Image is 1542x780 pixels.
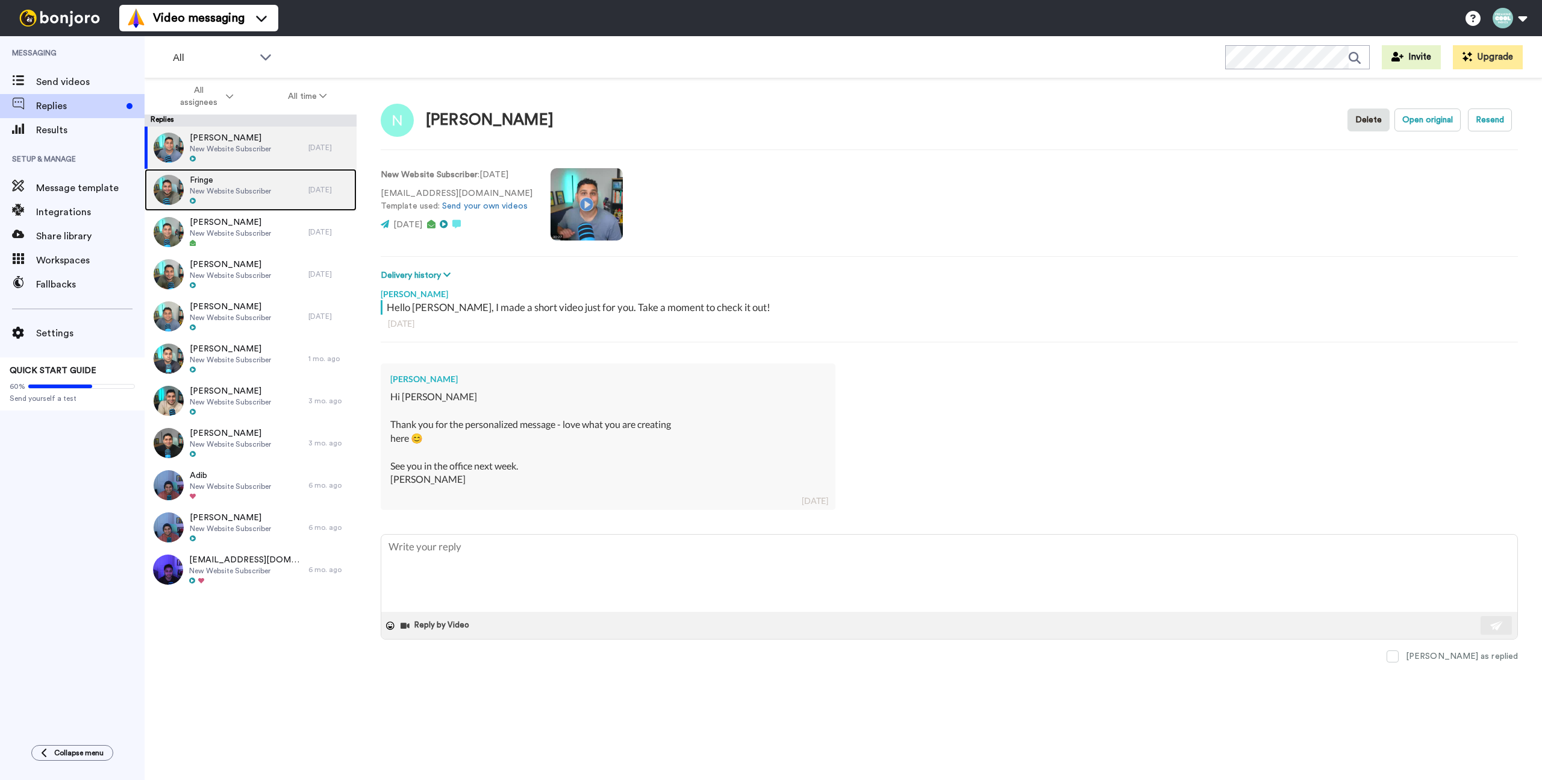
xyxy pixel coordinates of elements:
span: [PERSON_NAME] [190,512,271,524]
span: Message template [36,181,145,195]
span: [PERSON_NAME] [190,385,271,397]
a: [PERSON_NAME]New Website Subscriber3 mo. ago [145,422,357,464]
span: Adib [190,470,271,482]
div: Hi [PERSON_NAME] Thank you for the personalized message - love what you are creating here 😊 See y... [390,390,826,500]
button: Delete [1347,109,1390,131]
a: [PERSON_NAME]New Website Subscriber[DATE] [145,253,357,295]
span: New Website Subscriber [190,524,271,533]
div: [PERSON_NAME] [426,112,554,129]
button: Delivery history [381,269,454,282]
span: New Website Subscriber [190,355,271,365]
div: 3 mo. ago [308,396,351,406]
a: FringeNew Website Subscriber[DATE] [145,169,357,211]
div: [PERSON_NAME] as replied [1406,650,1518,662]
a: [PERSON_NAME]New Website Subscriber[DATE] [145,127,357,169]
span: [PERSON_NAME] [190,301,271,313]
span: Video messaging [153,10,245,27]
img: 4fbd9324-7db7-452b-8458-8b83784c6b94-thumb.jpg [154,470,184,500]
span: New Website Subscriber [190,439,271,449]
a: [PERSON_NAME]New Website Subscriber6 mo. ago [145,506,357,549]
button: Open original [1394,109,1461,131]
div: [DATE] [308,312,351,321]
div: 6 mo. ago [308,480,351,490]
img: 50747171-86ad-49b8-9a71-742277f40cb7-thumb.jpg [154,428,184,458]
img: 9c075419-7f5a-4a4f-886a-322c9d60562d-thumb.jpg [154,217,184,247]
img: 585420a9-613e-4858-aea9-50c60ace9d18-thumb.jpg [154,175,184,205]
span: New Website Subscriber [190,271,271,280]
span: New Website Subscriber [190,482,271,491]
span: New Website Subscriber [190,228,271,238]
span: 60% [10,382,25,391]
img: f2158218-c32b-4a80-839b-1d30bb1dcfd9-thumb.jpg [154,512,184,543]
img: vm-color.svg [126,8,146,28]
span: Settings [36,326,145,341]
img: bj-logo-header-white.svg [14,10,105,27]
span: Fallbacks [36,277,145,292]
img: 597eff12-b9ff-4154-b1f9-7edbd0d8e982-thumb.jpg [154,133,184,163]
span: QUICK START GUIDE [10,366,96,375]
span: Collapse menu [54,748,104,758]
span: Share library [36,229,145,244]
img: 48dc751e-15e4-4b40-a70b-fde4ee43a450-thumb.jpg [154,301,184,332]
img: dc586277-747c-42bc-9837-a70c6dbe910a-thumb.jpg [153,555,183,585]
p: [EMAIL_ADDRESS][DOMAIN_NAME] Template used: [381,187,532,213]
span: Send yourself a test [10,394,135,403]
span: New Website Subscriber [189,566,302,576]
img: 5503c079-8434-43eb-b459-1195c101dd54-thumb.jpg [154,344,184,374]
div: 6 mo. ago [308,565,351,574]
div: [DATE] [802,495,828,507]
span: [PERSON_NAME] [190,259,271,271]
span: Integrations [36,205,145,219]
span: [PERSON_NAME] [190,427,271,439]
div: 1 mo. ago [308,354,351,363]
p: : [DATE] [381,169,532,181]
span: [EMAIL_ADDRESS][DOMAIN_NAME] [189,554,302,566]
div: [DATE] [388,318,1511,330]
img: send-white.svg [1490,621,1503,631]
button: All time [261,86,355,107]
a: [PERSON_NAME]New Website Subscriber3 mo. ago [145,380,357,422]
a: [PERSON_NAME]New Website Subscriber[DATE] [145,295,357,338]
span: [PERSON_NAME] [190,132,271,144]
span: New Website Subscriber [190,144,271,154]
span: New Website Subscriber [190,313,271,322]
a: [EMAIL_ADDRESS][DOMAIN_NAME]New Website Subscriber6 mo. ago [145,549,357,591]
button: Resend [1468,109,1512,131]
span: [PERSON_NAME] [190,216,271,228]
button: Upgrade [1453,45,1523,69]
div: 6 mo. ago [308,523,351,532]
span: Workspaces [36,253,145,268]
span: Results [36,123,145,137]
span: [PERSON_NAME] [190,343,271,355]
span: [DATE] [393,221,422,229]
span: All assignees [175,84,223,109]
div: 3 mo. ago [308,438,351,448]
a: Send your own videos [442,202,528,210]
div: [PERSON_NAME] [390,373,826,385]
div: [DATE] [308,227,351,237]
img: b9fa4640-5485-4dbf-b5a3-791626b9fa47-thumb.jpg [154,259,184,289]
div: [DATE] [308,143,351,153]
span: Fringe [190,174,271,186]
div: Hello [PERSON_NAME], I made a short video just for you. Take a moment to check it out! [387,300,1515,315]
div: [PERSON_NAME] [381,282,1518,300]
span: All [173,51,254,65]
div: Replies [145,115,357,127]
span: Send videos [36,75,145,89]
span: Replies [36,99,122,113]
span: New Website Subscriber [190,186,271,196]
button: Collapse menu [31,745,113,761]
button: All assignees [147,80,261,113]
a: AdibNew Website Subscriber6 mo. ago [145,464,357,506]
span: New Website Subscriber [190,397,271,407]
a: [PERSON_NAME]New Website Subscriber1 mo. ago [145,338,357,380]
img: e331bb5b-62d0-410d-ac39-27aee93122fc-thumb.jpg [154,386,184,416]
img: Image of Nina [381,104,414,137]
div: [DATE] [308,185,351,195]
button: Reply by Video [399,617,473,635]
strong: New Website Subscriber [381,171,478,179]
button: Invite [1382,45,1441,69]
a: [PERSON_NAME]New Website Subscriber[DATE] [145,211,357,253]
div: [DATE] [308,269,351,279]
